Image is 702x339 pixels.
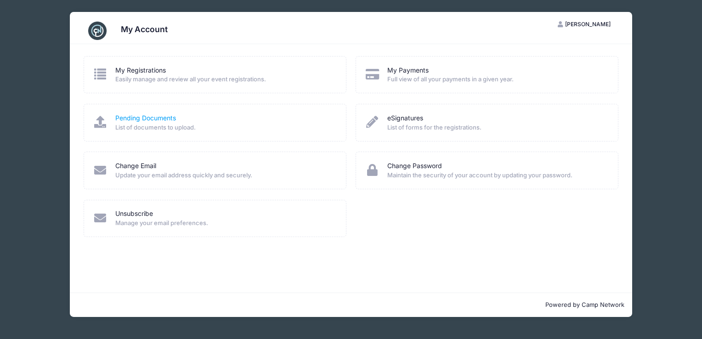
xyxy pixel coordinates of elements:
[387,75,606,84] span: Full view of all your payments in a given year.
[115,123,334,132] span: List of documents to upload.
[115,161,156,171] a: Change Email
[115,66,166,75] a: My Registrations
[115,75,334,84] span: Easily manage and review all your event registrations.
[115,209,153,219] a: Unsubscribe
[88,22,107,40] img: CampNetwork
[387,66,429,75] a: My Payments
[115,171,334,180] span: Update your email address quickly and securely.
[550,17,619,32] button: [PERSON_NAME]
[387,161,442,171] a: Change Password
[78,300,625,310] p: Powered by Camp Network
[387,123,606,132] span: List of forms for the registrations.
[115,113,176,123] a: Pending Documents
[115,219,334,228] span: Manage your email preferences.
[387,171,606,180] span: Maintain the security of your account by updating your password.
[565,21,611,28] span: [PERSON_NAME]
[387,113,423,123] a: eSignatures
[121,24,168,34] h3: My Account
